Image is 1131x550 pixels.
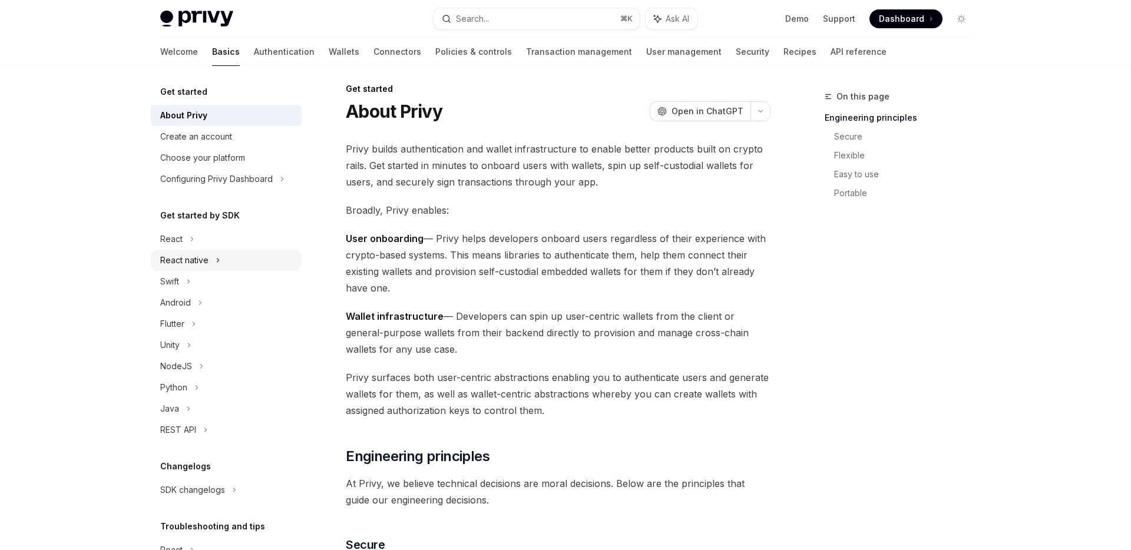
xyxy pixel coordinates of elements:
[836,90,889,104] span: On this page
[160,85,207,99] h5: Get started
[160,402,179,416] div: Java
[160,380,187,395] div: Python
[346,233,424,244] strong: User onboarding
[346,202,770,218] span: Broadly, Privy enables:
[620,14,633,24] span: ⌘ K
[160,423,196,437] div: REST API
[785,13,809,25] a: Demo
[646,8,697,29] button: Ask AI
[526,38,632,66] a: Transaction management
[151,105,302,126] a: About Privy
[646,38,722,66] a: User management
[346,447,490,466] span: Engineering principles
[346,308,770,357] span: — Developers can spin up user-centric wallets from the client or general-purpose wallets from the...
[151,147,302,168] a: Choose your platform
[160,253,209,267] div: React native
[151,126,302,147] a: Create an account
[160,208,240,223] h5: Get started by SDK
[825,108,980,127] a: Engineering principles
[346,230,770,296] span: — Privy helps developers onboard users regardless of their experience with crypto-based systems. ...
[834,146,980,165] a: Flexible
[834,184,980,203] a: Portable
[373,38,421,66] a: Connectors
[212,38,240,66] a: Basics
[160,359,192,373] div: NodeJS
[823,13,855,25] a: Support
[160,130,232,144] div: Create an account
[329,38,359,66] a: Wallets
[435,38,512,66] a: Policies & controls
[160,274,179,289] div: Swift
[346,475,770,508] span: At Privy, we believe technical decisions are moral decisions. Below are the principles that guide...
[160,519,265,534] h5: Troubleshooting and tips
[346,141,770,190] span: Privy builds authentication and wallet infrastructure to enable better products built on crypto r...
[869,9,943,28] a: Dashboard
[879,13,924,25] span: Dashboard
[456,12,489,26] div: Search...
[672,105,743,117] span: Open in ChatGPT
[346,101,442,122] h1: About Privy
[160,459,211,473] h5: Changelogs
[254,38,315,66] a: Authentication
[160,11,233,27] img: light logo
[160,338,180,352] div: Unity
[346,83,770,95] div: Get started
[160,151,245,165] div: Choose your platform
[952,9,971,28] button: Toggle dark mode
[160,108,207,122] div: About Privy
[834,165,980,184] a: Easy to use
[160,38,198,66] a: Welcome
[160,317,184,331] div: Flutter
[434,8,640,29] button: Search...⌘K
[834,127,980,146] a: Secure
[346,310,444,322] strong: Wallet infrastructure
[831,38,887,66] a: API reference
[160,172,273,186] div: Configuring Privy Dashboard
[666,13,689,25] span: Ask AI
[783,38,816,66] a: Recipes
[346,369,770,419] span: Privy surfaces both user-centric abstractions enabling you to authenticate users and generate wal...
[160,296,191,310] div: Android
[650,101,750,121] button: Open in ChatGPT
[736,38,769,66] a: Security
[160,483,225,497] div: SDK changelogs
[160,232,183,246] div: React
